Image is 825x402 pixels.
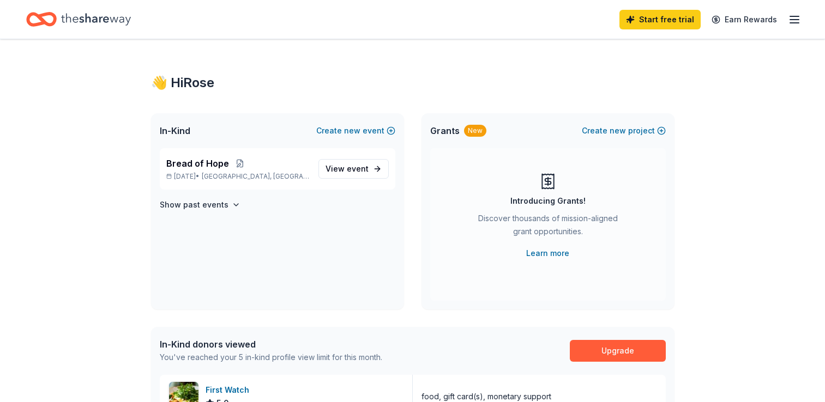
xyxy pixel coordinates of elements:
[151,74,675,92] div: 👋 Hi Rose
[619,10,701,29] a: Start free trial
[326,162,369,175] span: View
[318,159,389,179] a: View event
[160,338,382,351] div: In-Kind donors viewed
[160,198,228,211] h4: Show past events
[705,10,784,29] a: Earn Rewards
[474,212,622,242] div: Discover thousands of mission-aligned grant opportunities.
[510,194,586,208] div: Introducing Grants!
[526,247,569,260] a: Learn more
[464,125,486,137] div: New
[160,198,240,211] button: Show past events
[160,124,190,137] span: In-Kind
[316,124,395,137] button: Createnewevent
[610,124,626,137] span: new
[166,172,310,181] p: [DATE] •
[206,383,254,397] div: First Watch
[26,7,131,32] a: Home
[166,157,229,170] span: Bread of Hope
[430,124,460,137] span: Grants
[160,351,382,364] div: You've reached your 5 in-kind profile view limit for this month.
[344,124,360,137] span: new
[570,340,666,362] a: Upgrade
[202,172,309,181] span: [GEOGRAPHIC_DATA], [GEOGRAPHIC_DATA]
[582,124,666,137] button: Createnewproject
[347,164,369,173] span: event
